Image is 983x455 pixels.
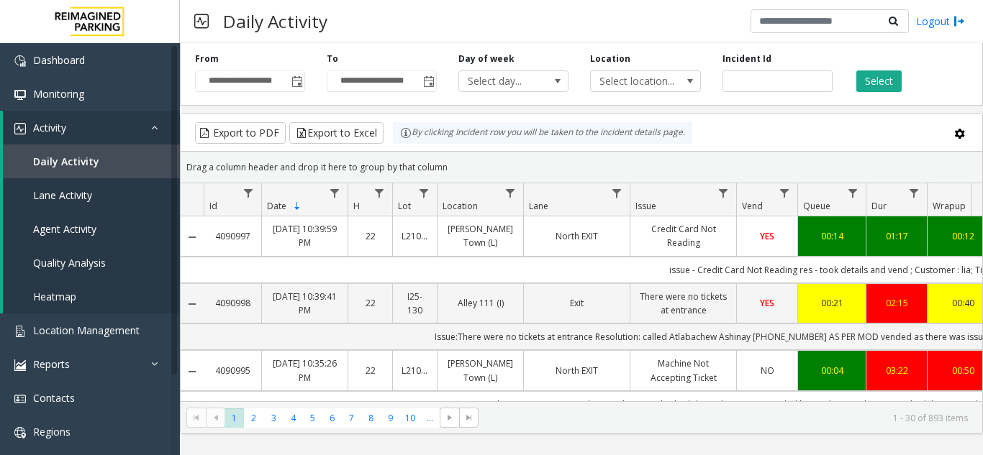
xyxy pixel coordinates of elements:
span: Lane [529,200,548,212]
span: Agent Activity [33,222,96,236]
a: NO [746,364,789,377]
a: [DATE] 10:35:26 PM [271,357,339,384]
img: 'icon' [14,326,26,337]
span: Page 1 [225,408,244,428]
span: Page 3 [264,408,284,428]
a: Exit [533,296,621,310]
span: Go to the last page [459,408,479,428]
a: YES [746,229,789,243]
div: Data table [181,183,982,401]
span: Daily Activity [33,155,99,168]
a: Quality Analysis [3,246,180,280]
span: Activity [33,121,66,134]
button: Export to Excel [289,122,384,144]
img: pageIcon [194,4,209,39]
div: 01:17 [875,229,918,243]
a: I25-130 [402,290,428,317]
a: Vend Filter Menu [775,183,794,203]
img: 'icon' [14,89,26,101]
span: Page 8 [361,408,381,428]
label: To [327,52,338,65]
a: [PERSON_NAME] Town (L) [446,357,515,384]
a: Lane Filter Menu [607,183,627,203]
h3: Daily Activity [216,4,335,39]
a: Date Filter Menu [325,183,345,203]
span: Page 2 [244,408,263,428]
span: Page 5 [303,408,322,428]
span: Contacts [33,391,75,405]
span: Location [443,200,478,212]
span: Select location... [591,71,678,91]
span: YES [760,230,774,242]
a: Lot Filter Menu [415,183,434,203]
a: Collapse Details [181,231,204,243]
a: Issue Filter Menu [714,183,733,203]
label: Incident Id [722,52,771,65]
button: Export to PDF [195,122,286,144]
span: Date [267,200,286,212]
span: Sortable [291,201,303,212]
img: logout [953,14,965,29]
span: Go to the next page [440,408,459,428]
a: 00:14 [807,229,857,243]
img: 'icon' [14,393,26,405]
a: Collapse Details [181,366,204,377]
label: From [195,52,219,65]
div: Drag a column header and drop it here to group by that column [181,155,982,180]
span: Dur [871,200,887,212]
span: Location Management [33,323,140,337]
a: L21088000 [402,364,428,377]
label: Location [590,52,630,65]
a: Collapse Details [181,298,204,310]
span: Lot [398,200,411,212]
img: 'icon' [14,359,26,371]
a: Machine Not Accepting Ticket [639,357,728,384]
a: [DATE] 10:39:41 PM [271,290,339,317]
a: Agent Activity [3,212,180,246]
a: 00:04 [807,364,857,377]
span: Select day... [459,71,546,91]
a: Credit Card Not Reading [639,222,728,249]
a: Id Filter Menu [239,183,258,203]
span: Page 10 [401,408,420,428]
img: 'icon' [14,123,26,134]
img: infoIcon.svg [400,127,412,139]
img: 'icon' [14,427,26,438]
a: North EXIT [533,229,621,243]
span: Regions [33,425,71,438]
a: 03:22 [875,364,918,377]
span: Wrapup [933,200,966,212]
a: Queue Filter Menu [843,183,863,203]
a: [DATE] 10:39:59 PM [271,222,339,249]
a: There were no tickets at entrance [639,290,728,317]
span: Quality Analysis [33,256,106,270]
a: 4090997 [212,229,253,243]
a: 02:15 [875,296,918,310]
a: [PERSON_NAME] Town (L) [446,222,515,249]
span: Toggle popup [420,71,436,91]
a: L21088000 [402,229,428,243]
span: Page 7 [342,408,361,428]
span: Heatmap [33,290,76,303]
span: Go to the last page [463,412,475,423]
span: Issue [635,200,656,212]
a: 4090998 [212,296,253,310]
span: Go to the next page [444,412,456,423]
span: Id [209,200,217,212]
span: Page 11 [420,408,440,428]
a: Dur Filter Menu [905,183,924,203]
span: H [353,200,360,212]
span: Page 4 [284,408,303,428]
span: Page 9 [381,408,400,428]
a: Daily Activity [3,144,180,178]
label: Day of week [458,52,515,65]
a: YES [746,296,789,310]
a: 22 [357,364,384,377]
a: Location Filter Menu [501,183,520,203]
div: By clicking Incident row you will be taken to the incident details page. [393,122,692,144]
span: Monitoring [33,87,84,101]
a: Activity [3,111,180,144]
